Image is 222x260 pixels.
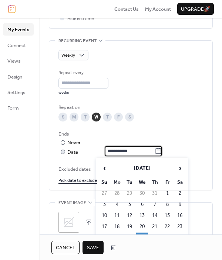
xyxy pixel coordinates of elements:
a: My Events [3,23,34,35]
span: My Events [7,26,29,33]
span: Cancel [56,244,75,251]
span: Settings [7,89,25,96]
div: M [70,113,78,121]
span: Event image [58,199,86,207]
div: Repeat on [58,104,202,111]
a: Views [3,55,34,67]
div: T [81,113,90,121]
a: Contact Us [114,5,139,13]
span: Views [7,57,20,65]
span: Upgrade 🚀 [181,6,210,13]
div: S [58,113,67,121]
div: Repeat every [58,69,107,77]
span: Design [7,73,22,81]
span: Contact Us [114,6,139,13]
div: ; [58,212,79,233]
a: Connect [3,39,34,51]
div: F [114,113,123,121]
a: Settings [3,86,34,98]
span: Recurring event [58,37,97,44]
div: Ends [58,130,202,138]
a: My Account [145,5,171,13]
span: Hide end time [67,15,94,23]
div: W [92,113,101,121]
span: Form [7,104,19,112]
img: logo [8,5,16,13]
span: Pick date to exclude [58,177,97,184]
div: T [103,113,112,121]
div: S [125,113,134,121]
button: Upgrade🚀 [177,3,214,15]
div: Date [67,148,162,156]
a: Design [3,71,34,83]
span: Save [87,244,99,251]
div: weeks [58,90,108,95]
span: Excluded dates [58,166,203,173]
button: Save [83,241,104,254]
span: My Account [145,6,171,13]
div: Never [67,139,81,146]
button: Cancel [51,241,80,254]
a: Form [3,102,34,114]
span: Weekly [61,51,75,60]
span: Connect [7,42,26,49]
